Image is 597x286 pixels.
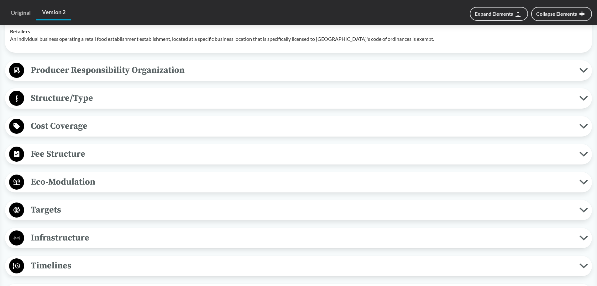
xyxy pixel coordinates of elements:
[24,175,579,189] span: Eco-Modulation
[24,147,579,161] span: Fee Structure
[7,174,590,190] button: Eco-Modulation
[7,202,590,218] button: Targets
[470,7,528,21] button: Expand Elements
[10,35,587,43] p: An individual business operating a retail food establishment establishment, located at a specific...
[24,63,579,77] span: Producer Responsibility Organization
[7,118,590,134] button: Cost Coverage
[24,203,579,217] span: Targets
[24,91,579,105] span: Structure/Type
[24,119,579,133] span: Cost Coverage
[7,90,590,106] button: Structure/Type
[24,231,579,245] span: Infrastructure
[7,146,590,162] button: Fee Structure
[5,6,36,20] a: Original
[531,7,592,21] button: Collapse Elements
[24,259,579,273] span: Timelines
[36,5,71,20] a: Version 2
[7,258,590,274] button: Timelines
[7,62,590,78] button: Producer Responsibility Organization
[7,230,590,246] button: Infrastructure
[10,28,30,34] strong: Retailers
